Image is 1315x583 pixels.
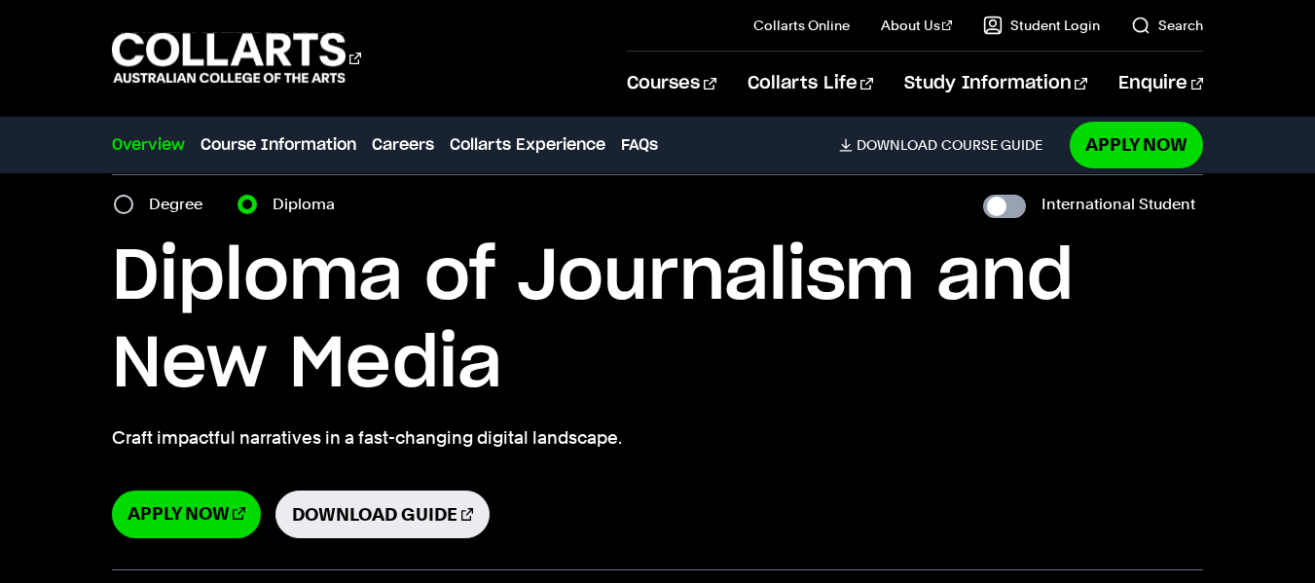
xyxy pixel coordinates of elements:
a: Courses [627,52,715,116]
span: Download [857,136,937,154]
a: Careers [372,133,434,157]
a: Collarts Experience [450,133,605,157]
a: Collarts Online [753,16,850,35]
a: Course Information [201,133,356,157]
a: FAQs [621,133,658,157]
p: Craft impactful narratives in a fast-changing digital landscape. [112,424,1203,452]
a: Collarts Life [748,52,873,116]
h1: Diploma of Journalism and New Media [112,234,1203,409]
a: Study Information [904,52,1087,116]
a: Overview [112,133,185,157]
a: Apply Now [1070,122,1203,167]
label: International Student [1041,191,1195,218]
a: Download Guide [275,491,490,538]
a: Enquire [1118,52,1203,116]
a: About Us [881,16,953,35]
label: Degree [149,191,214,218]
a: DownloadCourse Guide [839,136,1058,154]
label: Diploma [273,191,347,218]
a: Search [1131,16,1203,35]
div: Go to homepage [112,30,361,86]
a: Student Login [983,16,1100,35]
a: Apply Now [112,491,261,538]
